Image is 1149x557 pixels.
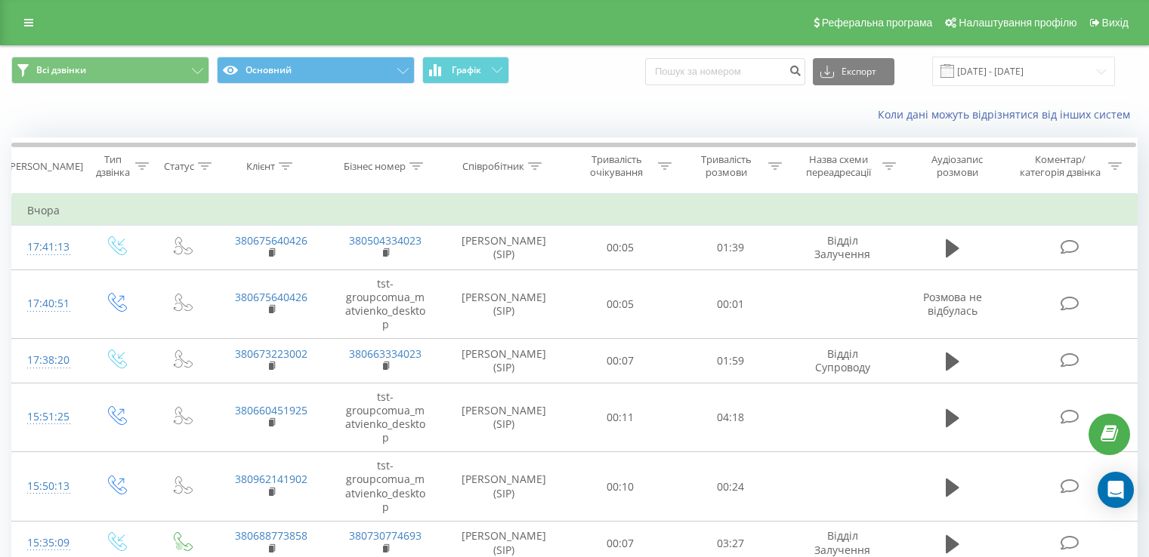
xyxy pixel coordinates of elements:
[443,452,566,522] td: [PERSON_NAME] (SIP)
[878,107,1138,122] a: Коли дані можуть відрізнятися вiд інших систем
[328,269,442,339] td: tst-groupcomua_matvienko_desktop
[675,226,785,269] td: 01:39
[675,452,785,522] td: 00:24
[443,226,566,269] td: [PERSON_NAME] (SIP)
[1102,17,1129,29] span: Вихід
[913,153,1002,179] div: Аудіозапис розмови
[7,160,83,173] div: [PERSON_NAME]
[27,289,67,319] div: 17:40:51
[235,233,307,248] a: 380675640426
[443,269,566,339] td: [PERSON_NAME] (SIP)
[579,153,655,179] div: Тривалість очікування
[566,226,675,269] td: 00:05
[675,269,785,339] td: 00:01
[822,17,933,29] span: Реферальна програма
[675,383,785,452] td: 04:18
[217,57,415,84] button: Основний
[27,402,67,432] div: 15:51:25
[95,153,131,179] div: Тип дзвінка
[689,153,764,179] div: Тривалість розмови
[959,17,1076,29] span: Налаштування профілю
[566,339,675,383] td: 00:07
[27,346,67,375] div: 17:38:20
[785,339,899,383] td: Відділ Супроводу
[566,383,675,452] td: 00:11
[443,383,566,452] td: [PERSON_NAME] (SIP)
[1016,153,1104,179] div: Коментар/категорія дзвінка
[349,528,422,543] a: 380730774693
[813,58,894,85] button: Експорт
[235,346,307,361] a: 380673223002
[344,160,406,173] div: Бізнес номер
[645,58,805,85] input: Пошук за номером
[328,452,442,522] td: tst-groupcomua_matvienko_desktop
[11,57,209,84] button: Всі дзвінки
[12,195,1138,226] td: Вчора
[164,160,194,173] div: Статус
[799,153,879,179] div: Назва схеми переадресації
[349,233,422,248] a: 380504334023
[235,403,307,417] a: 380660451925
[452,65,481,75] span: Графік
[349,346,422,361] a: 380663334023
[246,160,275,173] div: Клієнт
[422,57,509,84] button: Графік
[675,339,785,383] td: 01:59
[566,269,675,339] td: 00:05
[27,472,67,501] div: 15:50:13
[1098,472,1134,508] div: Open Intercom Messenger
[36,64,86,76] span: Всі дзвінки
[235,472,307,486] a: 380962141902
[235,290,307,304] a: 380675640426
[566,452,675,522] td: 00:10
[328,383,442,452] td: tst-groupcomua_matvienko_desktop
[785,226,899,269] td: Відділ Залучення
[462,160,524,173] div: Співробітник
[27,232,67,262] div: 17:41:13
[443,339,566,383] td: [PERSON_NAME] (SIP)
[923,290,982,318] span: Розмова не відбулась
[235,528,307,543] a: 380688773858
